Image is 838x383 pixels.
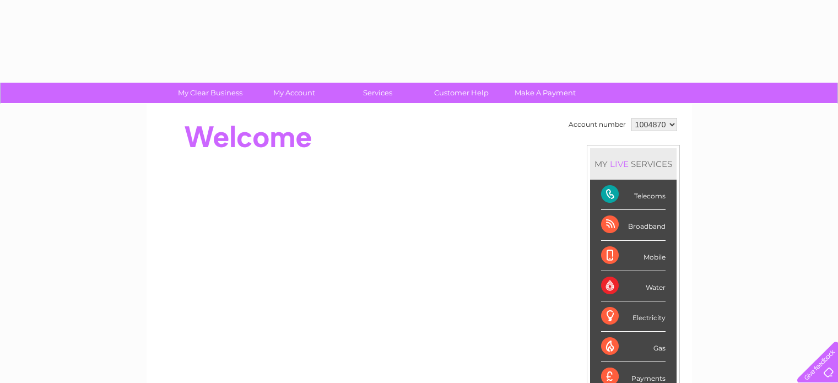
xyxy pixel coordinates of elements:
div: Broadband [601,210,666,240]
div: Gas [601,332,666,362]
div: Water [601,271,666,301]
td: Account number [566,115,629,134]
a: My Clear Business [165,83,256,103]
a: Make A Payment [500,83,591,103]
a: My Account [248,83,339,103]
div: Electricity [601,301,666,332]
div: Telecoms [601,180,666,210]
div: MY SERVICES [590,148,677,180]
div: LIVE [608,159,631,169]
a: Customer Help [416,83,507,103]
a: Services [332,83,423,103]
div: Mobile [601,241,666,271]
